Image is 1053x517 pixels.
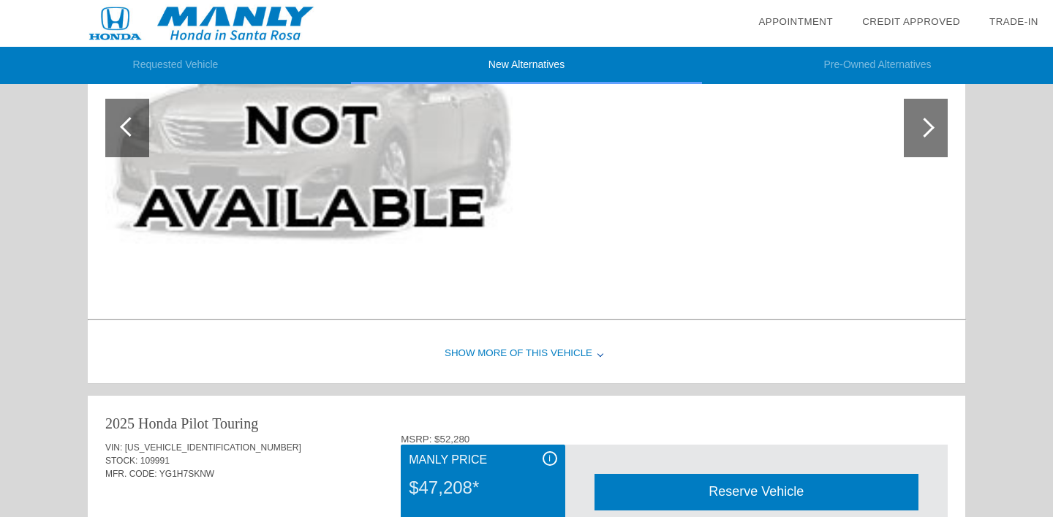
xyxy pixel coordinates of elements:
span: MFR. CODE: [105,469,157,479]
div: Touring [212,413,258,434]
span: YG1H7SKNW [159,469,214,479]
a: Trade-In [989,16,1038,27]
div: MSRP: $52,280 [401,434,948,445]
span: 109991 [140,456,170,466]
li: New Alternatives [351,47,702,84]
a: Credit Approved [862,16,960,27]
div: i [543,451,557,466]
li: Pre-Owned Alternatives [702,47,1053,84]
span: VIN: [105,442,122,453]
div: Show More of this Vehicle [88,325,965,383]
span: STOCK: [105,456,137,466]
div: 2025 Honda Pilot [105,413,208,434]
div: Manly Price [409,451,556,469]
span: [US_VEHICLE_IDENTIFICATION_NUMBER] [125,442,301,453]
a: Appointment [758,16,833,27]
div: $47,208* [409,469,556,507]
div: Reserve Vehicle [595,474,918,510]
